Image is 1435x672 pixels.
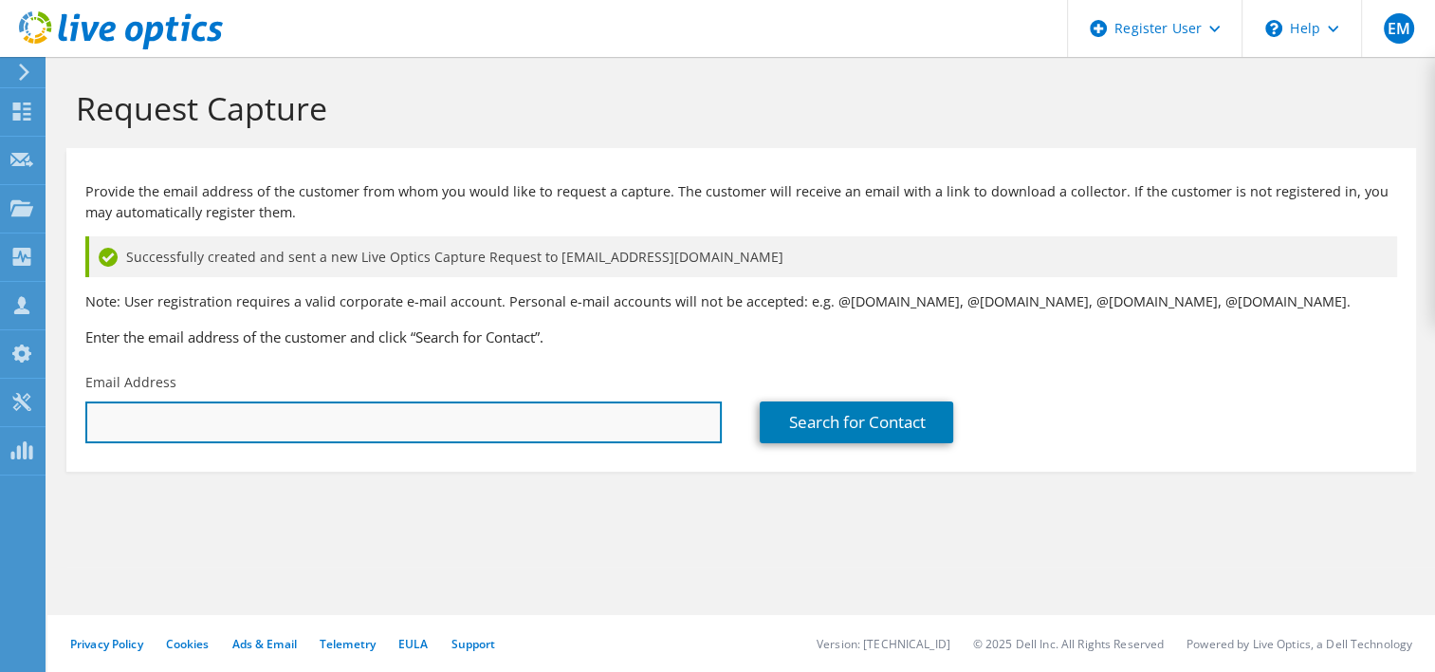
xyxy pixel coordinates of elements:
h3: Enter the email address of the customer and click “Search for Contact”. [85,327,1397,347]
span: Successfully created and sent a new Live Optics Capture Request to [EMAIL_ADDRESS][DOMAIN_NAME] [126,247,783,268]
li: © 2025 Dell Inc. All Rights Reserved [973,636,1164,652]
span: EM [1384,13,1414,44]
svg: \n [1265,20,1282,37]
a: EULA [398,636,428,652]
li: Powered by Live Optics, a Dell Technology [1187,636,1412,652]
p: Note: User registration requires a valid corporate e-mail account. Personal e-mail accounts will ... [85,291,1397,312]
a: Support [451,636,495,652]
li: Version: [TECHNICAL_ID] [817,636,950,652]
a: Search for Contact [760,401,953,443]
label: Email Address [85,373,176,392]
p: Provide the email address of the customer from whom you would like to request a capture. The cust... [85,181,1397,223]
a: Privacy Policy [70,636,143,652]
h1: Request Capture [76,88,1397,128]
a: Ads & Email [232,636,297,652]
a: Cookies [166,636,210,652]
a: Telemetry [320,636,376,652]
